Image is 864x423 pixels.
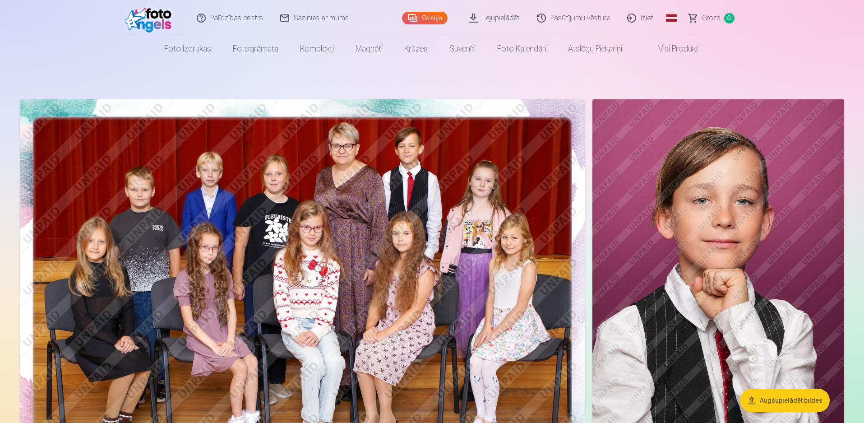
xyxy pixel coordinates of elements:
a: Krūzes [393,36,439,61]
a: Foto izdrukas [153,36,222,61]
a: Komplekti [289,36,345,61]
a: Fotogrāmata [222,36,289,61]
a: Galerija [402,12,448,24]
a: Foto kalendāri [486,36,557,61]
img: /fa1 [125,4,176,33]
span: 0 [724,13,735,23]
span: Grozs [702,13,721,23]
a: Atslēgu piekariņi [557,36,633,61]
button: Augšupielādēt bildes [740,389,830,412]
a: Magnēti [345,36,393,61]
a: Suvenīri [439,36,486,61]
a: Visi produkti [633,36,711,61]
